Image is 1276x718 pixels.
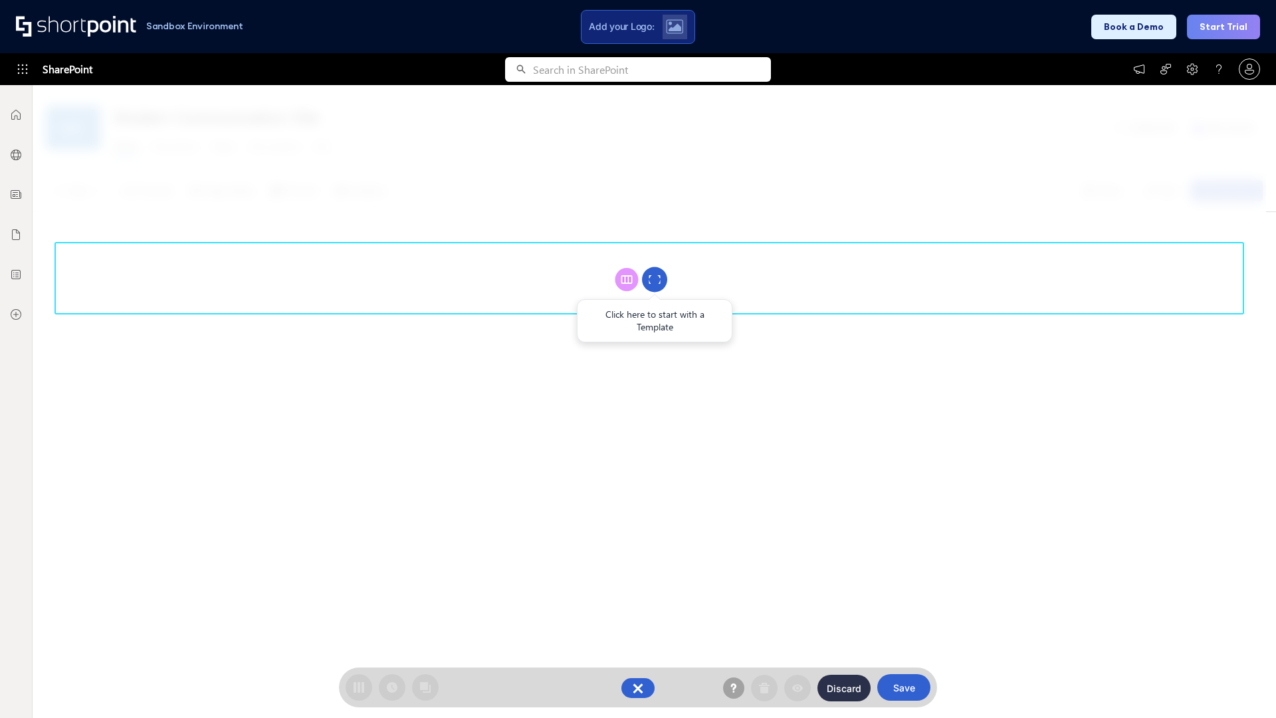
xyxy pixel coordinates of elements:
[1187,15,1260,39] button: Start Trial
[533,57,771,82] input: Search in SharePoint
[43,53,92,85] span: SharePoint
[666,19,683,34] img: Upload logo
[1210,654,1276,718] iframe: Chat Widget
[817,675,871,701] button: Discard
[1091,15,1176,39] button: Book a Demo
[589,21,654,33] span: Add your Logo:
[146,23,243,30] h1: Sandbox Environment
[877,674,930,701] button: Save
